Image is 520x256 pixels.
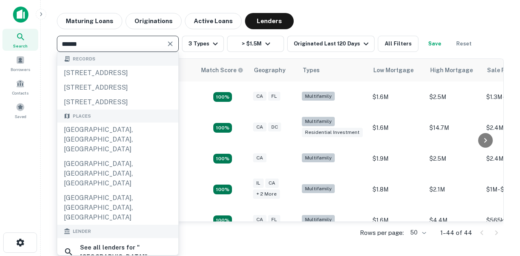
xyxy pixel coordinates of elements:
td: $1.6M [368,205,425,236]
td: $2.5M [425,82,482,112]
div: Multifamily [302,92,335,101]
div: Types [303,65,320,75]
span: Lender [73,228,91,235]
a: Search [2,29,38,51]
div: Multifamily [302,117,335,126]
a: Saved [2,99,38,121]
div: [GEOGRAPHIC_DATA], [GEOGRAPHIC_DATA], [GEOGRAPHIC_DATA] [57,123,178,157]
span: Places [73,113,91,120]
td: $2.5M [425,143,482,174]
div: Capitalize uses an advanced AI algorithm to match your search with the best lender. The match sco... [213,154,232,163]
div: 50 [407,227,427,239]
span: Saved [15,113,26,120]
p: Rows per page: [360,228,404,238]
th: Capitalize uses an advanced AI algorithm to match your search with the best lender. The match sco... [196,59,249,82]
td: $4.4M [425,205,482,236]
button: Originated Last 120 Days [287,36,375,52]
span: Contacts [12,90,28,96]
div: + 2 more [253,189,280,199]
span: Search [13,43,28,49]
img: capitalize-icon.png [13,6,28,23]
div: Capitalize uses an advanced AI algorithm to match your search with the best lender. The match sco... [201,66,243,75]
div: Geography [254,65,286,75]
button: Save your search to get updates of matches that match your search criteria. [422,36,448,52]
th: Low Mortgage [368,59,425,82]
div: Multifamily [302,215,335,224]
iframe: Chat Widget [479,191,520,230]
div: FL [268,92,280,101]
button: All Filters [378,36,418,52]
div: Low Mortgage [373,65,414,75]
button: Clear [165,38,176,49]
div: [GEOGRAPHIC_DATA], [GEOGRAPHIC_DATA], [GEOGRAPHIC_DATA] [57,157,178,191]
div: [GEOGRAPHIC_DATA], [GEOGRAPHIC_DATA], [GEOGRAPHIC_DATA] [57,191,178,225]
th: Geography [249,59,298,82]
button: Originations [126,13,182,29]
div: [STREET_ADDRESS] [57,80,178,95]
div: Capitalize uses an advanced AI algorithm to match your search with the best lender. The match sco... [213,92,232,102]
div: Capitalize uses an advanced AI algorithm to match your search with the best lender. The match sco... [213,185,232,194]
button: > $1.5M [227,36,284,52]
div: CA [265,179,279,188]
div: Originated Last 120 Days [294,39,371,49]
div: [STREET_ADDRESS] [57,66,178,80]
div: CA [253,92,266,101]
button: Reset [451,36,477,52]
div: Multifamily [302,184,335,194]
div: Capitalize uses an advanced AI algorithm to match your search with the best lender. The match sco... [213,215,232,225]
h6: Match Score [201,66,242,75]
td: $1.9M [368,143,425,174]
th: High Mortgage [425,59,482,82]
div: Multifamily [302,153,335,163]
div: CA [253,123,266,132]
button: Lenders [245,13,294,29]
th: Types [298,59,368,82]
a: Borrowers [2,52,38,74]
div: CA [253,215,266,224]
div: DC [268,123,281,132]
div: [STREET_ADDRESS] [57,95,178,110]
div: FL [268,215,280,224]
td: $1.6M [368,112,425,143]
td: $14.7M [425,112,482,143]
a: Contacts [2,76,38,98]
div: CA [253,153,266,163]
div: Residential Investment [302,128,363,137]
td: $1.6M [368,82,425,112]
button: Active Loans [185,13,242,29]
div: Capitalize uses an advanced AI algorithm to match your search with the best lender. The match sco... [213,123,232,133]
td: $1.8M [368,174,425,205]
span: Records [73,56,95,62]
div: High Mortgage [430,65,473,75]
span: Borrowers [11,66,30,73]
td: $2.1M [425,174,482,205]
button: 3 Types [182,36,224,52]
p: 1–44 of 44 [440,228,472,238]
div: IL [253,179,264,188]
button: Maturing Loans [57,13,122,29]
